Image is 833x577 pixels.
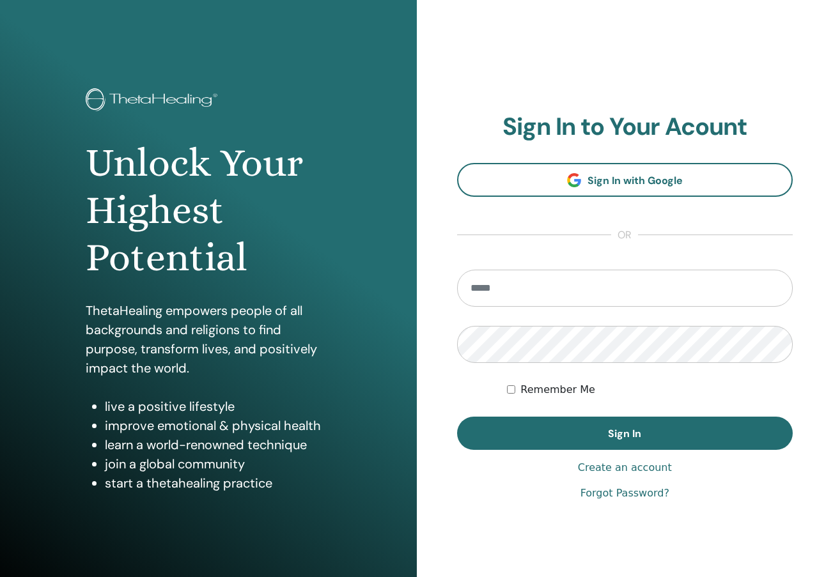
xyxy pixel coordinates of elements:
span: or [611,227,638,243]
div: Keep me authenticated indefinitely or until I manually logout [507,382,793,397]
li: join a global community [105,454,331,473]
h2: Sign In to Your Acount [457,112,793,142]
a: Sign In with Google [457,163,793,197]
span: Sign In with Google [588,174,683,187]
li: learn a world-renowned technique [105,435,331,454]
li: improve emotional & physical health [105,416,331,435]
li: live a positive lifestyle [105,397,331,416]
a: Forgot Password? [580,486,669,501]
p: ThetaHealing empowers people of all backgrounds and religions to find purpose, transform lives, a... [86,301,331,378]
button: Sign In [457,417,793,450]
h1: Unlock Your Highest Potential [86,139,331,282]
label: Remember Me [520,382,595,397]
a: Create an account [578,460,672,475]
span: Sign In [608,427,641,440]
li: start a thetahealing practice [105,473,331,493]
